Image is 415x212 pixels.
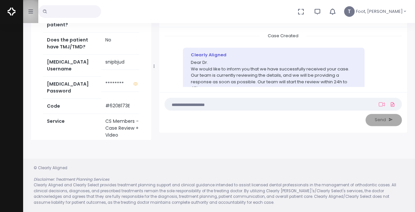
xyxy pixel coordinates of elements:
[389,98,397,110] a: Add Files
[356,8,403,15] span: Foot, [PERSON_NAME]
[43,54,101,76] th: [MEDICAL_DATA] Username
[105,118,150,139] div: CS Members - Case Review + Video
[101,98,154,114] td: #620B173E
[101,55,154,70] td: snipbjud
[191,52,357,58] div: Clearly Aligned
[191,59,357,92] p: Dear Dr. We would like to inform you that we have successfully received your case. Our team is cu...
[344,6,355,17] span: T
[43,114,101,143] th: Service
[34,177,109,182] em: Disclaimer: Treatment Planning Services
[43,32,101,54] th: Does the patient have TMJ/TMD?
[43,98,101,114] th: Code
[377,102,386,107] a: Add Loom Video
[260,31,306,41] span: Case Created
[27,165,411,206] div: © Clearly Aligned Clearly Aligned and Clearly Select provides treatment planning support and clin...
[101,32,154,54] td: No
[43,76,101,98] th: [MEDICAL_DATA] Password
[8,5,16,18] img: Logo Horizontal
